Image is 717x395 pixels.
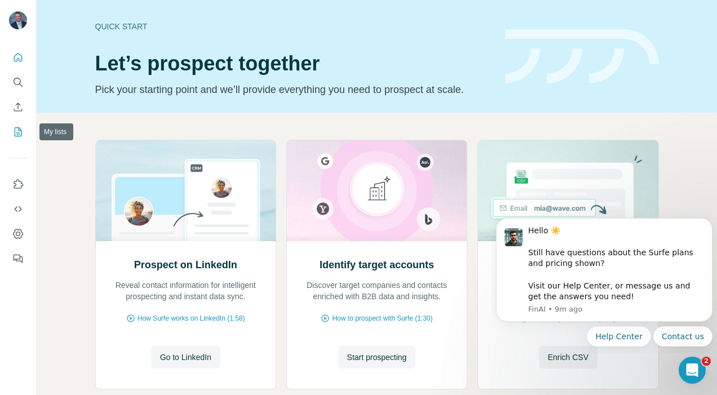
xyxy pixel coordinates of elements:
[9,174,27,194] button: Use Surfe on LinkedIn
[9,122,27,142] button: My lists
[489,279,647,302] p: Use CSV enrichment to confirm you are using the best data available.
[347,352,407,363] span: Start prospecting
[160,352,211,363] span: Go to LinkedIn
[9,97,27,117] button: Enrich CSV
[138,313,245,323] span: How Surfe works on LinkedIn (1:58)
[134,257,237,273] h2: Prospect on LinkedIn
[492,208,717,353] iframe: Intercom notifications message
[9,11,27,29] img: Avatar
[286,140,467,241] img: Identify target accounts
[151,346,220,369] button: Go to LinkedIn
[9,72,27,92] button: Search
[477,140,658,241] img: Enrich your contact lists
[9,47,27,68] button: Quick start
[9,199,27,219] button: Use Surfe API
[702,357,711,366] span: 2
[679,357,706,384] iframe: Intercom live chat
[338,346,416,369] button: Start prospecting
[298,279,455,302] p: Discover target companies and contacts enriched with B2B data and insights.
[9,224,27,244] button: Dashboard
[505,29,659,84] img: banner
[95,82,492,97] p: Pick your starting point and we’ll provide everything you need to prospect at scale.
[548,352,588,363] span: Enrich CSV
[95,52,492,75] h1: Let’s prospect together
[9,248,27,269] button: Feedback
[107,279,264,302] p: Reveal contact information for intelligent prospecting and instant data sync.
[95,140,276,241] img: Prospect on LinkedIn
[332,313,432,323] span: How to prospect with Surfe (1:30)
[539,346,597,369] button: Enrich CSV
[95,21,492,32] div: Quick start
[320,257,434,273] h2: Identify target accounts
